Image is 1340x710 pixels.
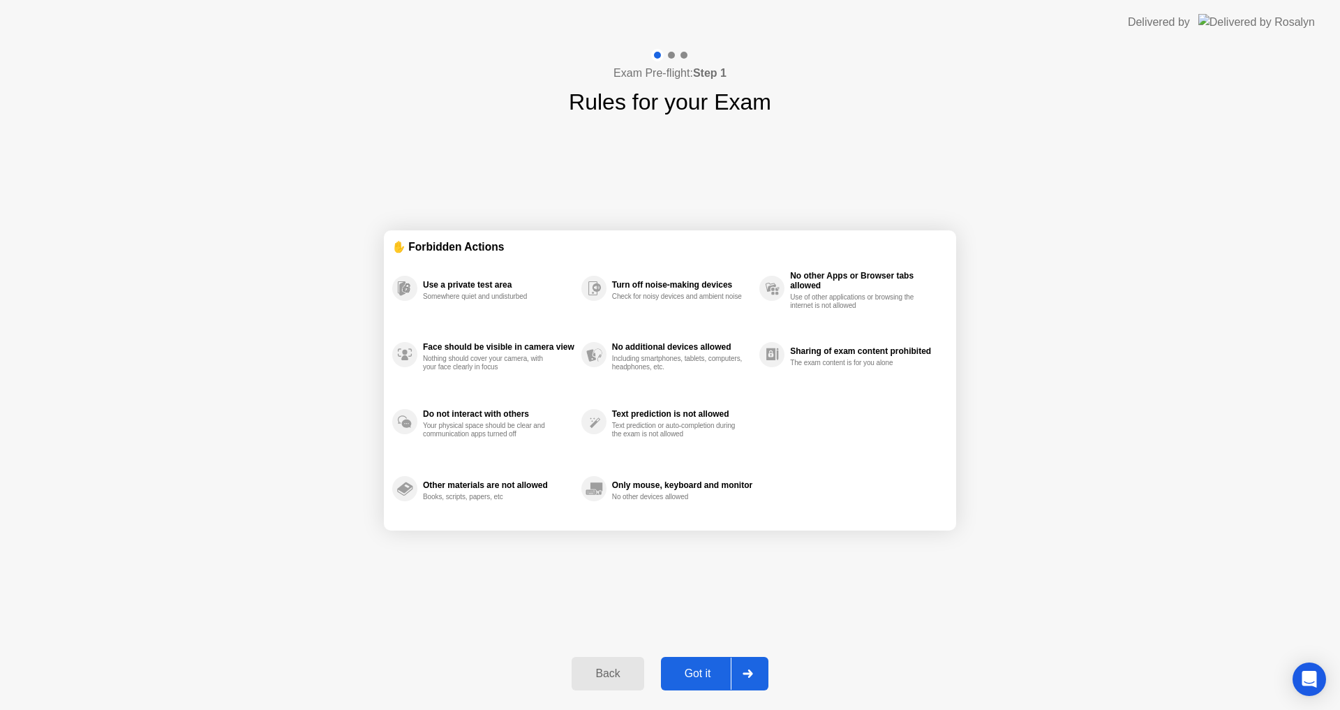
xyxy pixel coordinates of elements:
[569,85,771,119] h1: Rules for your Exam
[612,293,744,301] div: Check for noisy devices and ambient noise
[423,409,574,419] div: Do not interact with others
[423,355,555,371] div: Nothing should cover your camera, with your face clearly in focus
[790,359,922,367] div: The exam content is for you alone
[423,280,574,290] div: Use a private test area
[612,409,752,419] div: Text prediction is not allowed
[392,239,948,255] div: ✋ Forbidden Actions
[612,280,752,290] div: Turn off noise-making devices
[576,667,639,680] div: Back
[423,493,555,501] div: Books, scripts, papers, etc
[423,422,555,438] div: Your physical space should be clear and communication apps turned off
[1128,14,1190,31] div: Delivered by
[665,667,731,680] div: Got it
[613,65,727,82] h4: Exam Pre-flight:
[423,480,574,490] div: Other materials are not allowed
[1293,663,1326,696] div: Open Intercom Messenger
[612,355,744,371] div: Including smartphones, tablets, computers, headphones, etc.
[423,342,574,352] div: Face should be visible in camera view
[1198,14,1315,30] img: Delivered by Rosalyn
[790,271,941,290] div: No other Apps or Browser tabs allowed
[612,342,752,352] div: No additional devices allowed
[612,422,744,438] div: Text prediction or auto-completion during the exam is not allowed
[612,493,744,501] div: No other devices allowed
[790,293,922,310] div: Use of other applications or browsing the internet is not allowed
[572,657,643,690] button: Back
[790,346,941,356] div: Sharing of exam content prohibited
[661,657,768,690] button: Got it
[423,293,555,301] div: Somewhere quiet and undisturbed
[693,67,727,79] b: Step 1
[612,480,752,490] div: Only mouse, keyboard and monitor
